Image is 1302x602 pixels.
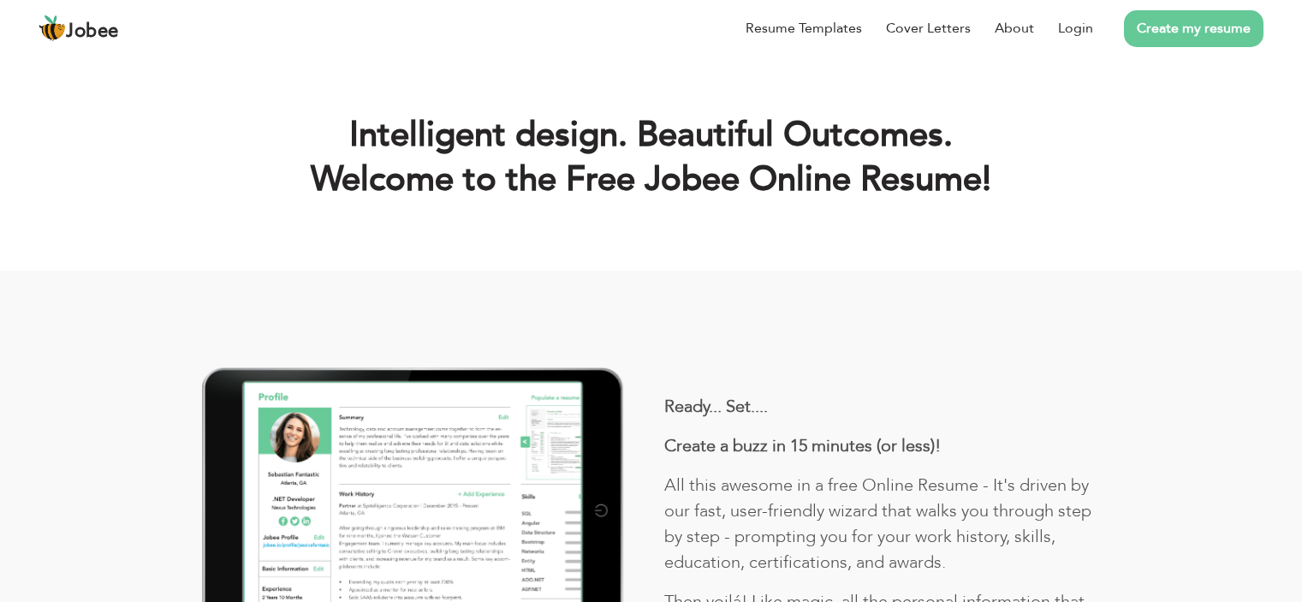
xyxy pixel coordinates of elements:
[39,15,119,42] a: Jobee
[664,395,768,418] b: Ready... Set....
[1058,18,1093,39] a: Login
[39,15,66,42] img: jobee.io
[41,113,1261,202] h1: Intelligent design. Beautiful Outcomes. Welcome to the Free Jobee Online Resume!
[66,22,119,41] span: Jobee
[664,473,1101,575] p: All this awesome in a free Online Resume - It's driven by our fast, user-friendly wizard that wal...
[1124,10,1263,47] a: Create my resume
[886,18,971,39] a: Cover Letters
[664,434,941,457] b: Create a buzz in 15 minutes (or less)!
[995,18,1034,39] a: About
[746,18,862,39] a: Resume Templates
